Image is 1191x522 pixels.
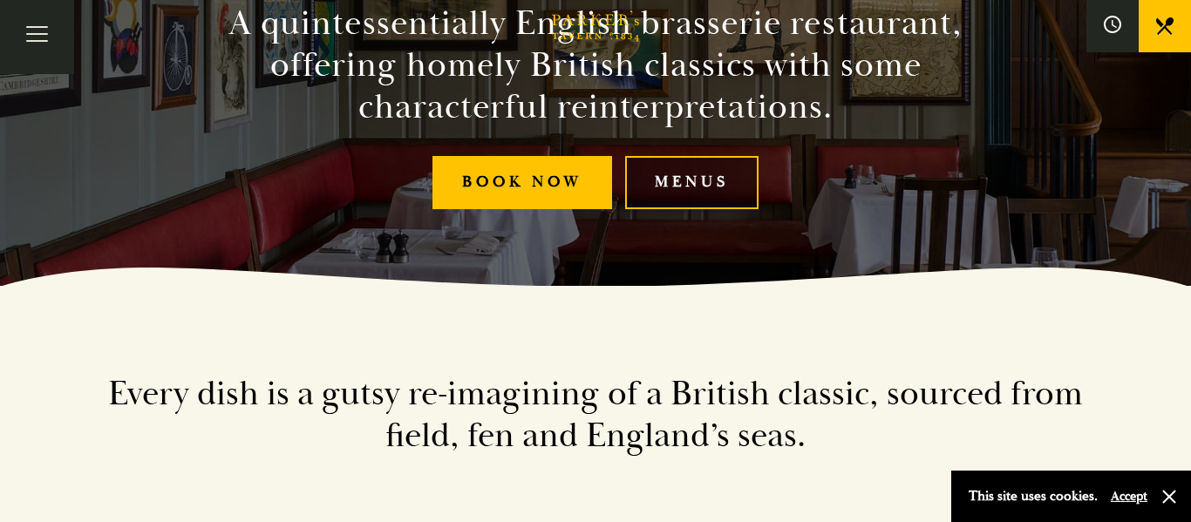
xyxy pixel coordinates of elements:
button: Accept [1111,488,1147,505]
a: Book Now [432,156,612,209]
h2: Every dish is a gutsy re-imagining of a British classic, sourced from field, fen and England’s seas. [99,373,1092,457]
h2: A quintessentially English brasserie restaurant, offering homely British classics with some chara... [198,3,993,128]
button: Close and accept [1160,488,1178,505]
a: Menus [625,156,759,209]
p: This site uses cookies. [969,484,1098,509]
